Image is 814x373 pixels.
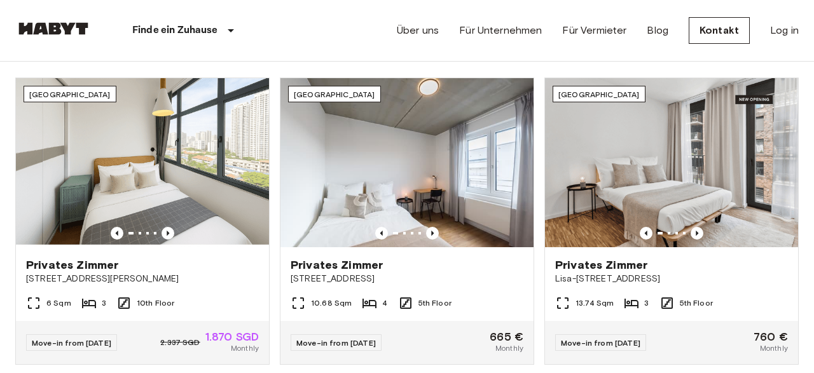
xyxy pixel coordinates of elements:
[291,273,523,285] span: [STREET_ADDRESS]
[770,23,799,38] a: Log in
[640,227,652,240] button: Previous image
[459,23,542,38] a: Für Unternehmen
[29,90,111,99] span: [GEOGRAPHIC_DATA]
[576,297,614,309] span: 13.74 Sqm
[754,331,788,342] span: 760 €
[46,297,71,309] span: 6 Sqm
[397,23,439,38] a: Über uns
[426,227,439,240] button: Previous image
[280,78,534,364] a: Marketing picture of unit DE-04-037-026-03QPrevious imagePrevious image[GEOGRAPHIC_DATA]Privates ...
[418,297,452,309] span: 5th Floor
[205,331,259,342] span: 1.870 SGD
[561,338,640,348] span: Move-in from [DATE]
[32,338,111,348] span: Move-in from [DATE]
[680,297,713,309] span: 5th Floor
[294,90,375,99] span: [GEOGRAPHIC_DATA]
[647,23,668,38] a: Blog
[162,227,174,240] button: Previous image
[137,297,175,309] span: 10th Floor
[760,342,788,354] span: Monthly
[15,78,270,364] a: Marketing picture of unit SG-01-116-001-02Previous imagePrevious image[GEOGRAPHIC_DATA]Privates Z...
[555,257,647,273] span: Privates Zimmer
[382,297,387,309] span: 4
[291,257,383,273] span: Privates Zimmer
[495,342,523,354] span: Monthly
[558,90,640,99] span: [GEOGRAPHIC_DATA]
[490,331,523,342] span: 665 €
[375,227,388,240] button: Previous image
[26,257,118,273] span: Privates Zimmer
[296,338,376,348] span: Move-in from [DATE]
[280,78,534,247] img: Marketing picture of unit DE-04-037-026-03Q
[555,273,788,285] span: Lisa-[STREET_ADDRESS]
[691,227,703,240] button: Previous image
[26,273,259,285] span: [STREET_ADDRESS][PERSON_NAME]
[132,23,218,38] p: Finde ein Zuhause
[544,78,799,364] a: Marketing picture of unit DE-01-489-505-002Previous imagePrevious image[GEOGRAPHIC_DATA]Privates ...
[102,297,106,309] span: 3
[15,22,92,35] img: Habyt
[160,337,200,348] span: 2.337 SGD
[16,78,269,247] img: Marketing picture of unit SG-01-116-001-02
[644,297,649,309] span: 3
[231,342,259,354] span: Monthly
[111,227,123,240] button: Previous image
[311,297,352,309] span: 10.68 Sqm
[689,17,750,44] a: Kontakt
[562,23,626,38] a: Für Vermieter
[545,78,798,247] img: Marketing picture of unit DE-01-489-505-002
